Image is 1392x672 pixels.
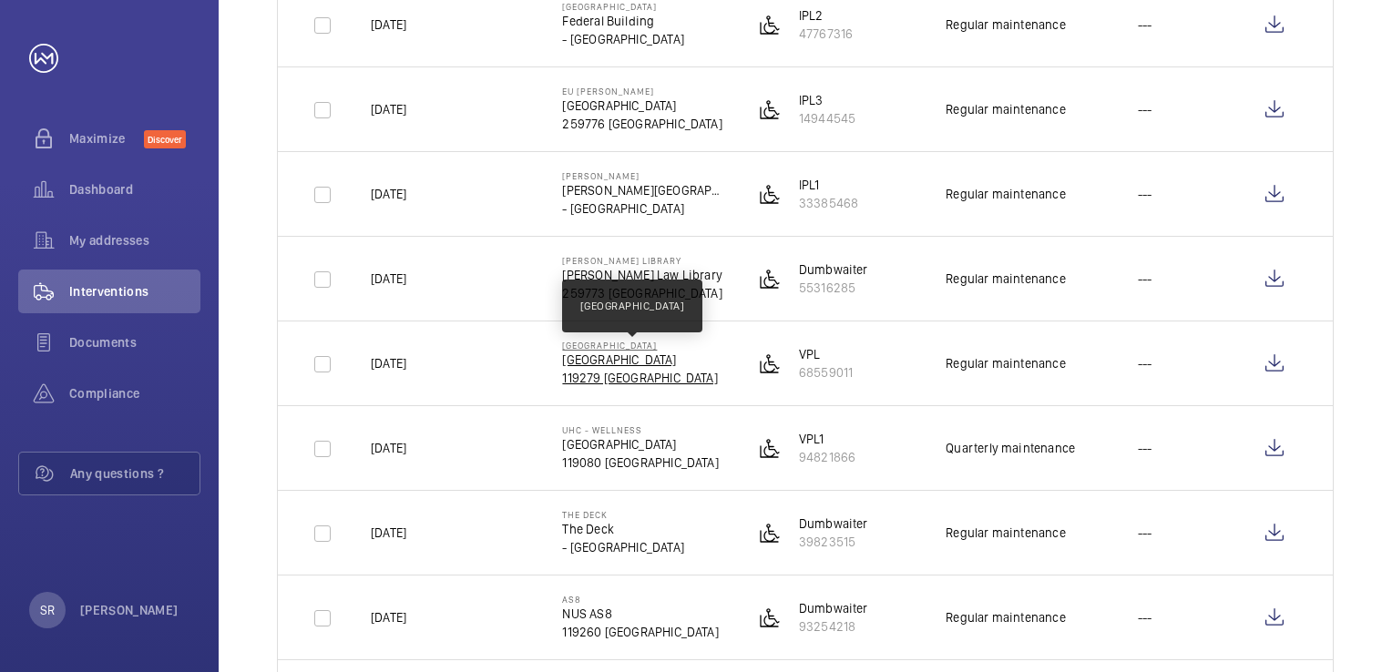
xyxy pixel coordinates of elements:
[1138,354,1152,372] p: ---
[1138,185,1152,203] p: ---
[562,115,722,133] p: 259776 [GEOGRAPHIC_DATA]
[759,352,781,374] img: platform_lift.svg
[69,180,200,199] span: Dashboard
[799,194,858,212] p: 33385468
[799,109,855,127] p: 14944545
[371,608,406,626] p: [DATE]
[759,14,781,36] img: platform_lift.svg
[80,601,179,619] p: [PERSON_NAME]
[799,279,868,297] p: 55316285
[759,522,781,544] img: platform_lift.svg
[1138,100,1152,118] p: ---
[562,181,724,199] p: [PERSON_NAME][GEOGRAPHIC_DATA]
[1138,15,1152,34] p: ---
[946,354,1065,372] div: Regular maintenance
[946,15,1065,34] div: Regular maintenance
[799,260,868,279] p: Dumbwaiter
[40,601,55,619] p: SR
[799,533,868,551] p: 39823515
[70,464,200,483] span: Any questions ?
[371,15,406,34] p: [DATE]
[1138,270,1152,288] p: ---
[562,623,718,641] p: 119260 [GEOGRAPHIC_DATA]
[371,524,406,542] p: [DATE]
[371,185,406,203] p: [DATE]
[799,363,853,382] p: 68559011
[946,439,1075,457] div: Quarterly maintenance
[562,369,717,387] p: 119279 [GEOGRAPHIC_DATA]
[371,100,406,118] p: [DATE]
[562,605,718,623] p: NUS AS8
[371,439,406,457] p: [DATE]
[562,520,683,538] p: The Deck
[799,448,855,466] p: 94821866
[144,130,186,148] span: Discover
[946,608,1065,626] div: Regular maintenance
[580,298,685,314] p: [GEOGRAPHIC_DATA]
[1138,439,1152,457] p: ---
[946,270,1065,288] div: Regular maintenance
[562,351,717,369] p: [GEOGRAPHIC_DATA]
[759,98,781,120] img: platform_lift.svg
[759,437,781,459] img: platform_lift.svg
[799,6,853,25] p: IPL2
[946,185,1065,203] div: Regular maintenance
[799,599,868,617] p: Dumbwaiter
[759,606,781,628] img: platform_lift.svg
[562,170,724,181] p: [PERSON_NAME]
[69,231,200,249] span: My addresses
[562,538,683,556] p: - [GEOGRAPHIC_DATA]
[799,91,855,109] p: IPL3
[946,100,1065,118] div: Regular maintenance
[799,25,853,43] p: 47767316
[759,268,781,290] img: platform_lift.svg
[562,12,683,30] p: Federal Building
[562,509,683,520] p: THE DECK
[799,514,868,533] p: Dumbwaiter
[562,199,724,218] p: - [GEOGRAPHIC_DATA]
[799,345,853,363] p: VPL
[562,266,722,284] p: [PERSON_NAME] Law Library
[562,340,717,351] p: [GEOGRAPHIC_DATA]
[1138,524,1152,542] p: ---
[799,176,858,194] p: IPL1
[69,333,200,351] span: Documents
[562,30,683,48] p: - [GEOGRAPHIC_DATA]
[759,183,781,205] img: platform_lift.svg
[1138,608,1152,626] p: ---
[562,255,722,266] p: [PERSON_NAME] LIBRARY
[562,424,718,435] p: UHC - WELLNESS
[69,384,200,402] span: Compliance
[69,129,144,148] span: Maximize
[69,282,200,300] span: Interventions
[946,524,1065,542] div: Regular maintenance
[371,354,406,372] p: [DATE]
[562,97,722,115] p: [GEOGRAPHIC_DATA]
[562,594,718,605] p: AS8
[799,430,855,448] p: VPL1
[562,1,683,12] p: [GEOGRAPHIC_DATA]
[799,617,868,636] p: 93254218
[562,86,722,97] p: EU [PERSON_NAME]
[562,453,718,472] p: 119080 [GEOGRAPHIC_DATA]
[371,270,406,288] p: [DATE]
[562,435,718,453] p: [GEOGRAPHIC_DATA]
